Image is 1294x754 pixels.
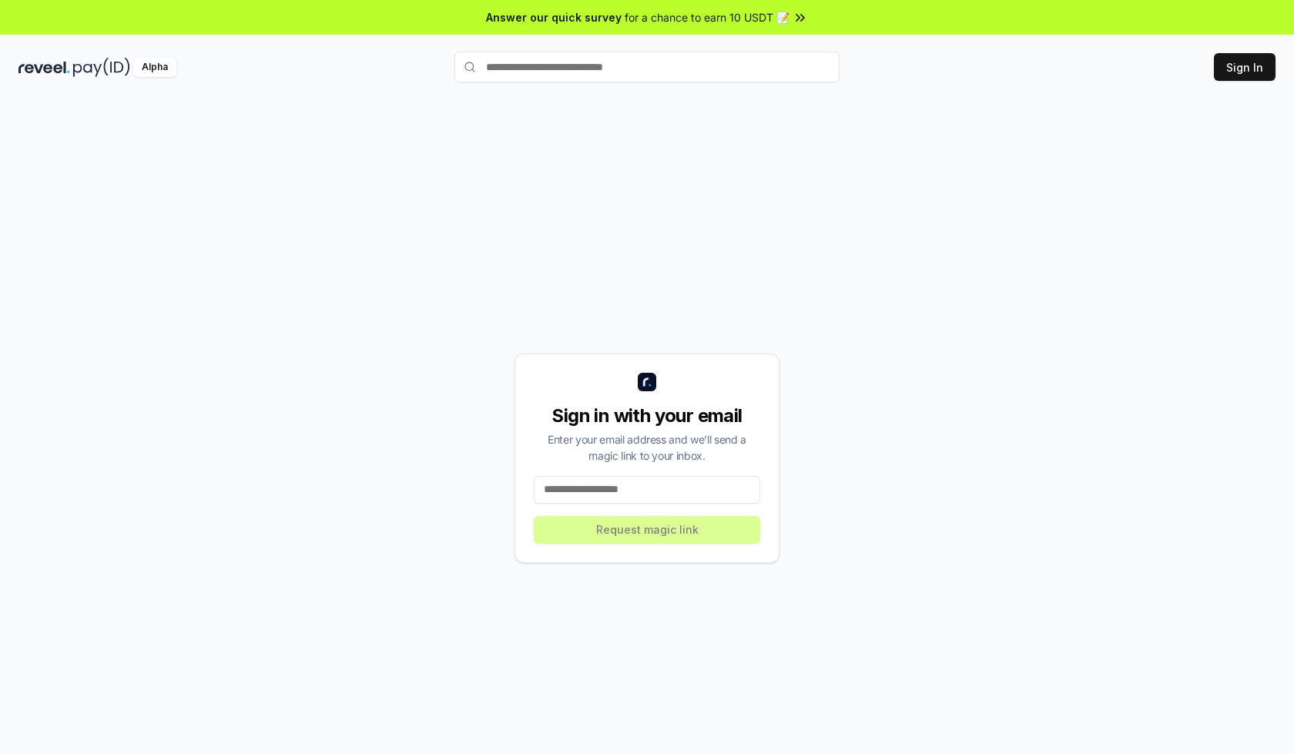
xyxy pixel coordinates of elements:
[133,58,176,77] div: Alpha
[534,404,760,428] div: Sign in with your email
[638,373,656,391] img: logo_small
[18,58,70,77] img: reveel_dark
[625,9,789,25] span: for a chance to earn 10 USDT 📝
[73,58,130,77] img: pay_id
[534,431,760,464] div: Enter your email address and we’ll send a magic link to your inbox.
[1214,53,1276,81] button: Sign In
[486,9,622,25] span: Answer our quick survey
